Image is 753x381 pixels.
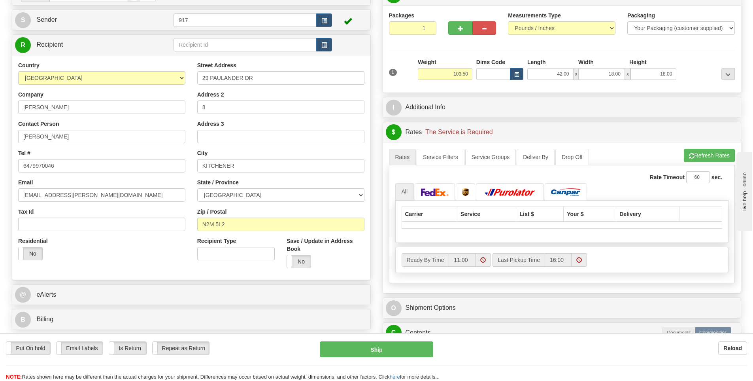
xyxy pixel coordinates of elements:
a: Rates [389,149,416,165]
label: Tel # [18,149,30,157]
label: Address 3 [197,120,224,128]
span: The Service is Required [425,129,493,135]
label: Length [527,58,546,66]
span: $ [386,124,402,140]
th: Carrier [402,207,457,222]
label: Packages [389,11,415,19]
a: CContents [386,325,738,341]
label: Residential [18,237,48,245]
label: Zip / Postal [197,208,227,216]
label: Address 2 [197,91,224,99]
label: Email Labels [57,342,103,354]
span: x [625,68,630,80]
img: UPS [462,188,469,196]
span: NOTE: [6,374,22,380]
a: $Rates The Service is Required [386,124,738,140]
div: ... [721,68,735,80]
label: No [287,255,311,268]
img: Canpar [551,188,581,196]
a: @ eAlerts [15,287,368,303]
label: Weight [418,58,436,66]
span: B [15,312,31,328]
label: Measurements Type [508,11,561,19]
label: Packaging [627,11,655,19]
a: All [395,183,414,200]
a: B Billing [15,311,368,328]
label: State / Province [197,178,239,186]
label: Commodities [695,327,731,339]
div: live help - online [6,7,73,13]
span: O [386,300,402,316]
label: Is Return [109,342,146,354]
label: Dims Code [476,58,505,66]
label: Documents [662,327,695,339]
input: Enter a location [197,71,364,85]
label: Height [629,58,647,66]
th: List $ [516,207,564,222]
a: Service Filters [417,149,464,165]
label: Email [18,178,33,186]
label: Recipient Type [197,237,236,245]
input: Sender Id [174,13,317,27]
span: x [573,68,579,80]
button: Reload [718,341,747,355]
th: Your $ [564,207,616,222]
label: Tax Id [18,208,34,216]
span: S [15,12,31,28]
img: Purolator [482,188,538,196]
a: Service Groups [465,149,516,165]
a: R Recipient [15,37,156,53]
label: Save / Update in Address Book [287,237,364,253]
a: Deliver By [517,149,555,165]
a: Drop Off [555,149,589,165]
label: Put On hold [6,342,50,354]
th: Delivery [616,207,679,222]
label: City [197,149,208,157]
span: I [386,100,402,116]
span: Billing [36,316,53,322]
span: C [386,325,402,341]
label: Repeat as Return [153,342,209,354]
span: Recipient [36,41,63,48]
a: S Sender [15,12,174,28]
label: Last Pickup Time [493,253,545,267]
span: eAlerts [36,291,56,298]
button: Ship [320,341,433,357]
label: Company [18,91,43,99]
button: Refresh Rates [684,149,735,162]
span: Sender [36,16,57,23]
label: sec. [711,173,722,181]
label: Contact Person [18,120,59,128]
label: Width [578,58,594,66]
b: Reload [723,345,742,351]
label: Country [18,61,40,69]
label: Street Address [197,61,236,69]
span: @ [15,287,31,303]
span: 1 [389,69,397,76]
label: No [19,247,42,260]
input: Recipient Id [174,38,317,51]
a: here [390,374,400,380]
a: IAdditional Info [386,99,738,116]
th: Service [457,207,516,222]
span: R [15,37,31,53]
img: FedEx [421,188,449,196]
iframe: chat widget [735,150,752,231]
label: Rate Timeout [650,173,685,181]
a: OShipment Options [386,300,738,316]
label: Ready By Time [402,253,449,267]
